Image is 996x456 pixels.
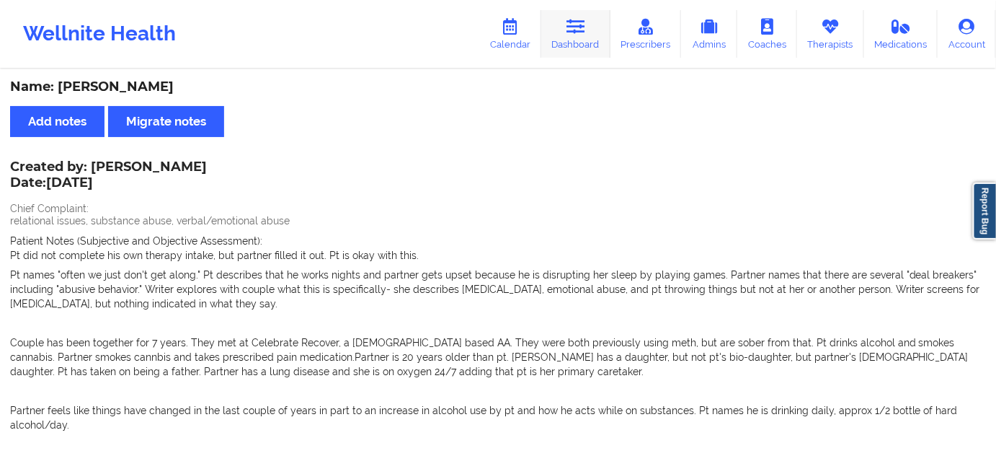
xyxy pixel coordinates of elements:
[10,403,986,432] p: Partner feels like things have changed in the last couple of years in part to an increase in alco...
[864,10,938,58] a: Medications
[10,214,986,228] p: relational issues, substance abuse, verbal/emotional abuse
[938,10,996,58] a: Account
[797,10,864,58] a: Therapists
[541,10,610,58] a: Dashboard
[10,248,986,263] p: Pt did not complete his own therapy intake, but partner filled it out. Pt is okay with this.
[681,10,737,58] a: Admins
[737,10,797,58] a: Coaches
[10,235,262,247] span: Patient Notes (Subjective and Objective Assessment):
[973,183,996,240] a: Report Bug
[610,10,682,58] a: Prescribers
[10,268,986,311] p: Pt names "often we just don't get along." Pt describes that he works nights and partner gets upse...
[10,79,986,95] div: Name: [PERSON_NAME]
[108,106,224,137] button: Migrate notes
[10,174,207,193] p: Date: [DATE]
[479,10,541,58] a: Calendar
[10,159,207,193] div: Created by: [PERSON_NAME]
[10,106,105,137] button: Add notes
[10,336,986,379] p: Couple has been together for 7 years. They met at Celebrate Recover, a [DEMOGRAPHIC_DATA] based A...
[10,203,89,214] span: Chief Complaint:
